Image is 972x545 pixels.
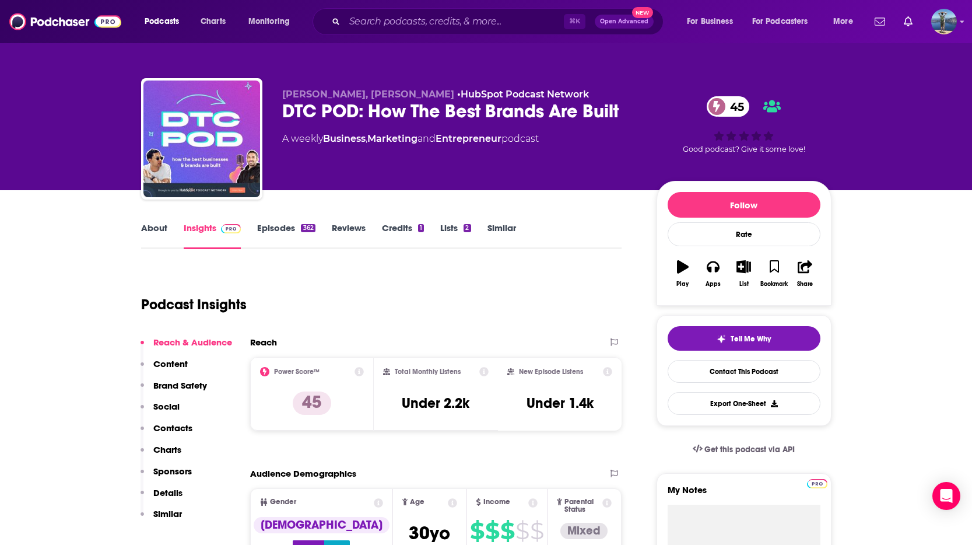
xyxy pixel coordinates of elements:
[153,487,183,498] p: Details
[418,224,424,232] div: 1
[600,19,648,25] span: Open Advanced
[683,145,805,153] span: Good podcast? Give it some love!
[461,89,589,100] a: HubSpot Podcast Network
[632,7,653,18] span: New
[184,222,241,249] a: InsightsPodchaser Pro
[141,422,192,444] button: Contacts
[282,132,539,146] div: A weekly podcast
[485,522,499,540] span: $
[657,89,831,161] div: 45Good podcast? Give it some love!
[515,522,529,540] span: $
[153,466,192,477] p: Sponsors
[141,508,182,530] button: Similar
[739,281,749,288] div: List
[825,12,868,31] button: open menu
[706,281,721,288] div: Apps
[564,498,601,513] span: Parental Status
[530,522,543,540] span: $
[153,337,232,348] p: Reach & Audience
[679,12,748,31] button: open menu
[931,9,957,34] img: User Profile
[500,522,514,540] span: $
[153,380,207,391] p: Brand Safety
[440,222,471,249] a: Lists2
[153,422,192,434] p: Contacts
[141,401,180,422] button: Social
[153,401,180,412] p: Social
[899,12,917,32] a: Show notifications dropdown
[807,479,827,488] img: Podchaser Pro
[141,296,247,313] h1: Podcast Insights
[332,222,366,249] a: Reviews
[345,12,564,31] input: Search podcasts, credits, & more...
[932,482,960,510] div: Open Intercom Messenger
[257,222,315,249] a: Episodes362
[687,13,733,30] span: For Business
[668,326,820,351] button: tell me why sparkleTell Me Why
[833,13,853,30] span: More
[143,81,260,197] img: DTC POD: How The Best Brands Are Built
[409,522,450,544] span: 30 yo
[141,358,188,380] button: Content
[193,12,233,31] a: Charts
[254,517,389,533] div: [DEMOGRAPHIC_DATA]
[728,253,759,295] button: List
[717,334,726,344] img: tell me why sparkle
[201,13,226,30] span: Charts
[366,133,367,144] span: ,
[797,281,813,288] div: Share
[683,435,805,464] a: Get this podcast via API
[707,96,750,117] a: 45
[301,224,315,232] div: 362
[789,253,820,295] button: Share
[470,522,484,540] span: $
[382,222,424,249] a: Credits1
[141,444,181,466] button: Charts
[153,358,188,369] p: Content
[240,12,305,31] button: open menu
[274,368,320,376] h2: Power Score™
[487,222,516,249] a: Similar
[153,508,182,519] p: Similar
[145,13,179,30] span: Podcasts
[436,133,501,144] a: Entrepreneur
[745,12,825,31] button: open menu
[483,498,510,506] span: Income
[760,281,788,288] div: Bookmark
[141,337,232,358] button: Reach & Audience
[676,281,689,288] div: Play
[402,394,469,412] h3: Under 2.2k
[668,484,820,505] label: My Notes
[9,11,121,33] a: Podchaser - Follow, Share and Rate Podcasts
[668,222,820,246] div: Rate
[417,133,436,144] span: and
[221,224,241,233] img: Podchaser Pro
[698,253,728,295] button: Apps
[931,9,957,34] span: Logged in as matt44812
[293,392,331,415] p: 45
[282,89,454,100] span: [PERSON_NAME], [PERSON_NAME]
[136,12,194,31] button: open menu
[395,368,461,376] h2: Total Monthly Listens
[527,394,594,412] h3: Under 1.4k
[931,9,957,34] button: Show profile menu
[270,498,296,506] span: Gender
[718,96,750,117] span: 45
[752,13,808,30] span: For Podcasters
[595,15,654,29] button: Open AdvancedNew
[324,8,675,35] div: Search podcasts, credits, & more...
[564,14,585,29] span: ⌘ K
[519,368,583,376] h2: New Episode Listens
[141,380,207,401] button: Brand Safety
[807,477,827,488] a: Pro website
[248,13,290,30] span: Monitoring
[367,133,417,144] a: Marketing
[141,222,167,249] a: About
[464,224,471,232] div: 2
[141,487,183,509] button: Details
[141,466,192,487] button: Sponsors
[704,445,795,455] span: Get this podcast via API
[668,192,820,218] button: Follow
[250,468,356,479] h2: Audience Demographics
